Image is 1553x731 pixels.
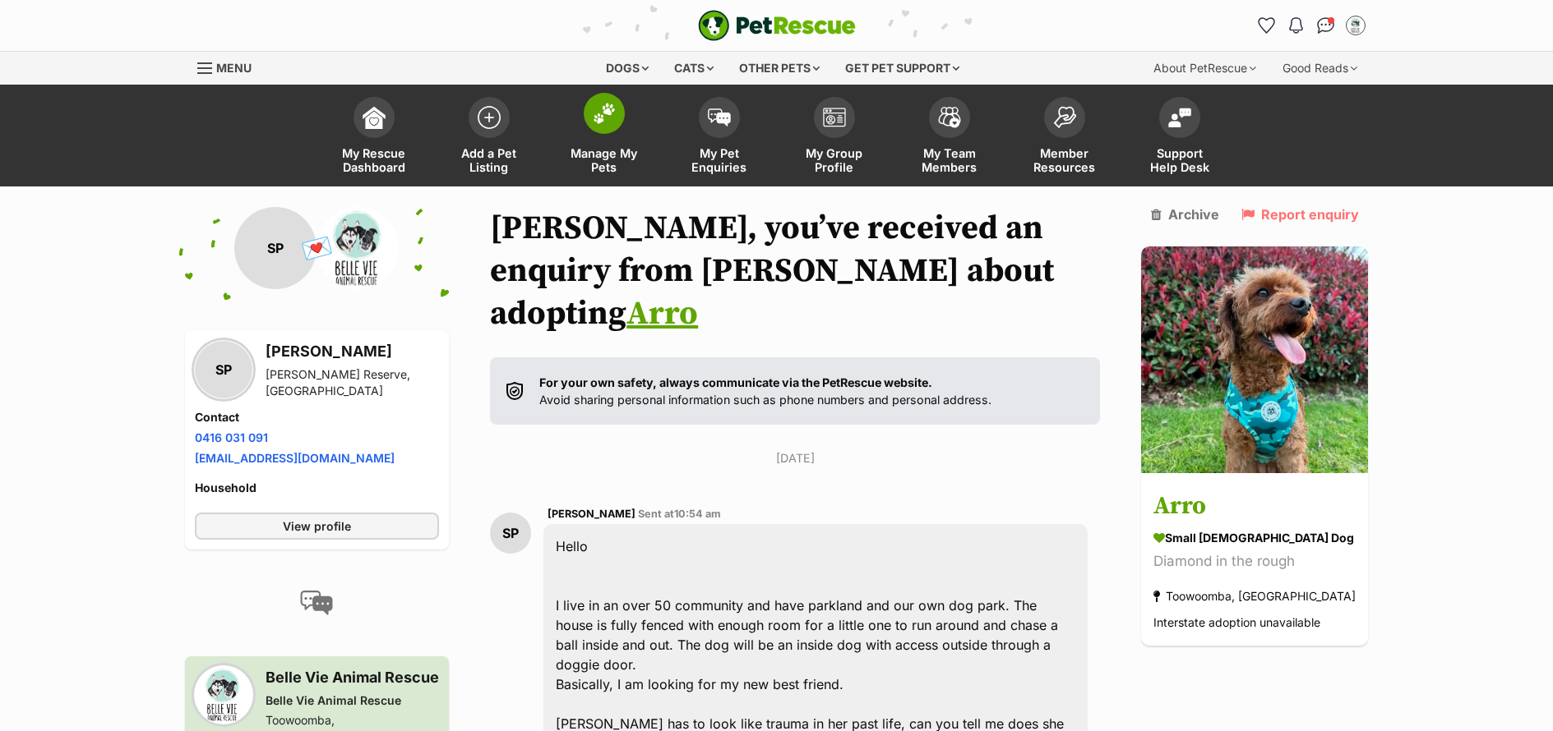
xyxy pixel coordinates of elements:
[1153,489,1356,526] h3: Arro
[1142,52,1268,85] div: About PetRescue
[1122,89,1237,186] a: Support Help Desk
[363,106,386,129] img: dashboard-icon-eb2f2d2d3e046f16d808141f083e7271f6b2e854fb5c12c21221c1fb7104beca.svg
[317,207,399,289] img: Belle Vie Animal Rescue profile pic
[663,52,725,85] div: Cats
[938,107,961,128] img: team-members-icon-5396bd8760b3fe7c0b43da4ab00e1e3bb1a5d9ba89233759b79545d2d3fc5d0d.svg
[1153,586,1356,608] div: Toowoomba, [GEOGRAPHIC_DATA]
[195,451,395,465] a: [EMAIL_ADDRESS][DOMAIN_NAME]
[728,52,831,85] div: Other pets
[266,366,440,399] div: [PERSON_NAME] Reserve, [GEOGRAPHIC_DATA]
[195,430,268,444] a: 0416 031 091
[682,146,756,174] span: My Pet Enquiries
[1168,108,1191,127] img: help-desk-icon-fdf02630f3aa405de69fd3d07c3f3aa587a6932b1a1747fa1d2bba05be0121f9.svg
[1007,89,1122,186] a: Member Resources
[539,375,932,389] strong: For your own safety, always communicate via the PetRescue website.
[892,89,1007,186] a: My Team Members
[823,108,846,127] img: group-profile-icon-3fa3cf56718a62981997c0bc7e787c4b2cf8bcc04b72c1350f741eb67cf2f40e.svg
[195,341,252,398] div: SP
[567,146,641,174] span: Manage My Pets
[626,293,698,334] a: Arro
[1347,17,1364,34] img: Belle Vie Animal Rescue profile pic
[1143,146,1217,174] span: Support Help Desk
[638,508,721,520] span: Sent at
[777,89,892,186] a: My Group Profile
[234,207,317,289] div: SP
[834,52,971,85] div: Get pet support
[298,231,335,266] span: 💌
[300,591,333,615] img: conversation-icon-4a6f8262b818ee0b60e3300018af0b2d0b884aa5de6e9bcb8d3d4eeb1a70a7c4.svg
[1271,52,1369,85] div: Good Reads
[1153,530,1356,547] div: small [DEMOGRAPHIC_DATA] Dog
[593,103,616,124] img: manage-my-pets-icon-02211641906a0b7f246fdf0571729dbe1e7629f14944591b6c1af311fb30b64b.svg
[1254,12,1280,39] a: Favourites
[1343,12,1369,39] button: My account
[490,449,1100,467] p: [DATE]
[490,513,531,554] div: SP
[266,666,440,689] h3: Belle Vie Animal Rescue
[266,692,440,709] div: Belle Vie Animal Rescue
[1053,106,1076,128] img: member-resources-icon-8e73f808a243e03378d46382f2149f9095a855e16c252ad45f914b54edf8863c.svg
[266,340,440,363] h3: [PERSON_NAME]
[195,666,252,724] img: Belle Vie Animal Rescue profile pic
[1241,207,1359,222] a: Report enquiry
[1313,12,1339,39] a: Conversations
[1141,246,1368,473] img: Arro
[698,10,856,41] a: PetRescue
[1254,12,1369,39] ul: Account quick links
[216,61,252,75] span: Menu
[698,10,856,41] img: logo-e224e6f780fb5917bec1dbf3a21bbac754714ae5b6737aabdf751b685950b380.svg
[1151,207,1219,222] a: Archive
[913,146,987,174] span: My Team Members
[195,513,440,540] a: View profile
[317,89,432,186] a: My Rescue Dashboard
[1141,476,1368,646] a: Arro small [DEMOGRAPHIC_DATA] Dog Diamond in the rough Toowoomba, [GEOGRAPHIC_DATA] Interstate ad...
[195,409,440,425] h4: Contact
[1283,12,1310,39] button: Notifications
[283,517,351,535] span: View profile
[452,146,526,174] span: Add a Pet Listing
[548,508,636,520] span: [PERSON_NAME]
[797,146,871,174] span: My Group Profile
[1028,146,1102,174] span: Member Resources
[432,89,547,186] a: Add a Pet Listing
[662,89,777,186] a: My Pet Enquiries
[1317,17,1334,34] img: chat-41dd97257d64d25036548639549fe6c8038ab92f7586957e7f3b1b290dea8141.svg
[1153,616,1320,630] span: Interstate adoption unavailable
[478,106,501,129] img: add-pet-listing-icon-0afa8454b4691262ce3f59096e99ab1cd57d4a30225e0717b998d2c9b9846f56.svg
[337,146,411,174] span: My Rescue Dashboard
[708,108,731,126] img: pet-enquiries-icon-7e3ad2cf08bfb03b45e93fb7055b45f3efa6380592205ae92323e6603595dc1f.svg
[195,480,440,496] h4: Household
[539,374,991,409] p: Avoid sharing personal information such as phone numbers and personal address.
[1289,17,1302,34] img: notifications-46538b983faf8c2785f20acdc204bb7945ddae34d4c08c2a6579f10ce5e182be.svg
[547,89,662,186] a: Manage My Pets
[490,207,1100,335] h1: [PERSON_NAME], you’ve received an enquiry from [PERSON_NAME] about adopting
[674,508,721,520] span: 10:54 am
[1153,551,1356,573] div: Diamond in the rough
[594,52,660,85] div: Dogs
[197,52,263,81] a: Menu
